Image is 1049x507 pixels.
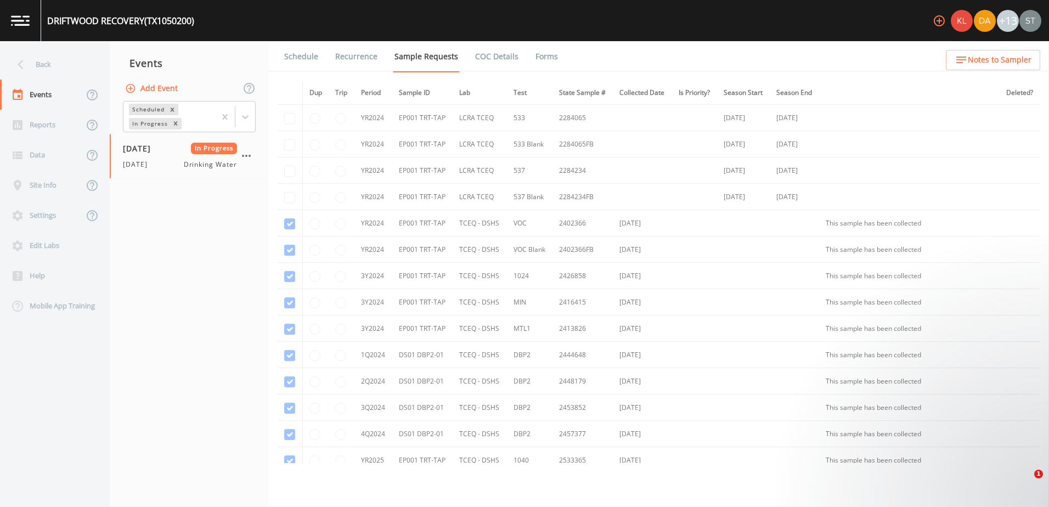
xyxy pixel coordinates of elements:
td: 2533365 [552,447,613,474]
span: Notes to Sampler [968,53,1031,67]
td: EP001 TRT-TAP [392,263,453,289]
td: DS01 DBP2-01 [392,421,453,447]
td: 3Q2024 [354,395,392,421]
th: Trip [329,81,354,105]
a: Sample Requests [393,41,460,72]
td: [DATE] [613,316,672,342]
td: YR2024 [354,131,392,157]
td: [DATE] [770,184,819,210]
td: This sample has been collected [819,289,999,316]
td: DBP2 [507,421,552,447]
td: TCEQ - DSHS [453,368,506,395]
th: Lab [453,81,506,105]
td: DS01 DBP2-01 [392,342,453,368]
td: 2444648 [552,342,613,368]
td: TCEQ - DSHS [453,263,506,289]
td: 533 [507,105,552,131]
td: 3Y2024 [354,289,392,316]
td: EP001 TRT-TAP [392,316,453,342]
td: 1Q2024 [354,342,392,368]
a: Forms [534,41,560,72]
td: 3Y2024 [354,263,392,289]
td: EP001 TRT-TAP [392,105,453,131]
td: [DATE] [613,447,672,474]
div: Events [110,49,269,77]
td: TCEQ - DSHS [453,289,506,316]
td: 1040 [507,447,552,474]
td: VOC [507,210,552,236]
td: LCRA TCEQ [453,157,506,184]
td: EP001 TRT-TAP [392,131,453,157]
td: DBP2 [507,342,552,368]
td: EP001 TRT-TAP [392,447,453,474]
td: This sample has been collected [819,447,999,474]
span: [DATE] [123,160,154,170]
td: DS01 DBP2-01 [392,395,453,421]
th: Collected Date [613,81,672,105]
td: LCRA TCEQ [453,105,506,131]
div: Remove In Progress [170,118,182,129]
img: 8315ae1e0460c39f28dd315f8b59d613 [1019,10,1041,32]
div: David Weber [973,10,996,32]
td: [DATE] [770,105,819,131]
th: State Sample # [552,81,613,105]
td: [DATE] [613,210,672,236]
a: COC Details [473,41,520,72]
div: Remove Scheduled [166,104,178,115]
div: Scheduled [129,104,166,115]
td: TCEQ - DSHS [453,236,506,263]
td: EP001 TRT-TAP [392,184,453,210]
button: Add Event [123,78,182,99]
th: Period [354,81,392,105]
div: In Progress [129,118,170,129]
th: Is Priority? [672,81,717,105]
td: 2448179 [552,368,613,395]
td: [DATE] [613,289,672,316]
td: YR2024 [354,105,392,131]
td: [DATE] [717,184,770,210]
td: [DATE] [770,131,819,157]
td: 2284234 [552,157,613,184]
span: Drinking Water [184,160,237,170]
th: Season End [770,81,819,105]
td: 2284065 [552,105,613,131]
td: 2402366FB [552,236,613,263]
td: TCEQ - DSHS [453,447,506,474]
td: 2284234FB [552,184,613,210]
a: [DATE]In Progress[DATE]Drinking Water [110,134,269,179]
td: 537 [507,157,552,184]
td: TCEQ - DSHS [453,316,506,342]
td: [DATE] [717,105,770,131]
td: This sample has been collected [819,316,999,342]
td: 2426858 [552,263,613,289]
a: Recurrence [334,41,379,72]
td: LCRA TCEQ [453,131,506,157]
td: 2284065FB [552,131,613,157]
td: [DATE] [613,263,672,289]
td: [DATE] [613,421,672,447]
td: This sample has been collected [819,236,999,263]
td: TCEQ - DSHS [453,395,506,421]
span: [DATE] [123,143,159,154]
td: 3Y2024 [354,316,392,342]
td: [DATE] [717,157,770,184]
td: EP001 TRT-TAP [392,157,453,184]
th: Test [507,81,552,105]
td: This sample has been collected [819,395,999,421]
td: MIN [507,289,552,316]
td: YR2024 [354,210,392,236]
td: [DATE] [770,157,819,184]
td: LCRA TCEQ [453,184,506,210]
div: +13 [997,10,1019,32]
span: In Progress [191,143,238,154]
td: EP001 TRT-TAP [392,210,453,236]
td: DS01 DBP2-01 [392,368,453,395]
td: 2416415 [552,289,613,316]
td: This sample has been collected [819,421,999,447]
td: This sample has been collected [819,368,999,395]
td: YR2024 [354,184,392,210]
td: This sample has been collected [819,342,999,368]
td: This sample has been collected [819,263,999,289]
td: 4Q2024 [354,421,392,447]
td: 2Q2024 [354,368,392,395]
